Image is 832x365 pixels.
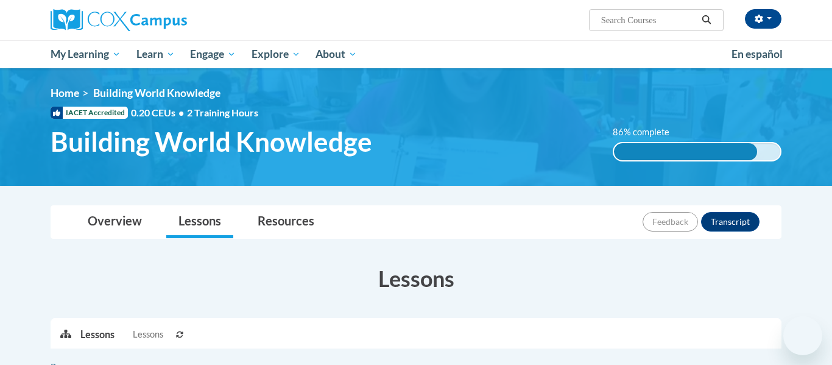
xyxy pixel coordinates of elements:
span: Engage [190,47,236,62]
a: Home [51,87,79,99]
a: My Learning [43,40,129,68]
div: Main menu [32,40,800,68]
span: Building World Knowledge [51,126,372,158]
label: 86% complete [613,126,683,139]
a: Engage [182,40,244,68]
span: Learn [136,47,175,62]
input: Search Courses [600,13,697,27]
a: Resources [245,206,326,238]
span: 0.20 CEUs [131,106,187,119]
span: Explore [252,47,300,62]
div: 86% complete [614,143,757,160]
button: Account Settings [745,9,781,29]
button: Transcript [701,212,760,232]
span: Lessons [133,328,163,341]
img: Cox Campus [51,9,187,31]
span: 2 Training Hours [187,107,258,118]
a: Learn [129,40,183,68]
span: About [316,47,357,62]
a: Cox Campus [51,9,282,31]
span: • [178,107,184,118]
button: Feedback [643,212,698,232]
span: My Learning [51,47,121,62]
span: En español [732,48,783,60]
a: About [308,40,365,68]
iframe: Button to launch messaging window [783,316,822,355]
a: En español [724,41,791,67]
a: Lessons [166,206,233,238]
a: Overview [76,206,154,238]
h3: Lessons [51,263,781,294]
span: IACET Accredited [51,107,128,119]
span: Building World Knowledge [93,87,220,99]
a: Explore [244,40,308,68]
button: Search [697,13,716,27]
p: Lessons [80,328,115,341]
